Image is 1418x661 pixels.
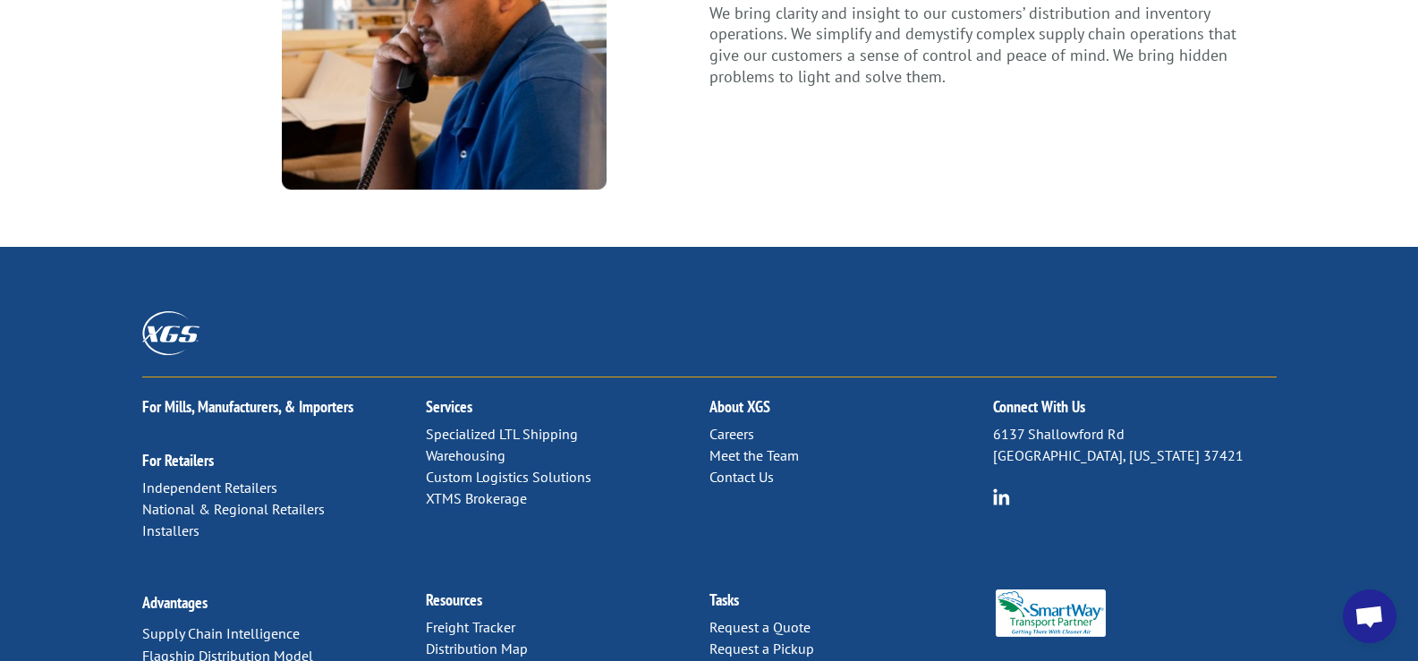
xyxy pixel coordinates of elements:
[142,624,300,642] a: Supply Chain Intelligence
[993,589,1108,637] img: Smartway_Logo
[1343,589,1397,643] div: Open chat
[142,396,353,417] a: For Mills, Manufacturers, & Importers
[709,446,799,464] a: Meet the Team
[426,468,591,486] a: Custom Logistics Solutions
[426,640,528,657] a: Distribution Map
[709,3,1240,88] p: We bring clarity and insight to our customers’ distribution and inventory operations. We simplify...
[142,479,277,496] a: Independent Retailers
[142,592,208,613] a: Advantages
[993,424,1277,467] p: 6137 Shallowford Rd [GEOGRAPHIC_DATA], [US_STATE] 37421
[142,311,200,355] img: XGS_Logos_ALL_2024_All_White
[426,489,527,507] a: XTMS Brokerage
[709,592,993,617] h2: Tasks
[426,396,472,417] a: Services
[426,446,505,464] a: Warehousing
[709,396,770,417] a: About XGS
[426,618,515,636] a: Freight Tracker
[142,500,325,518] a: National & Regional Retailers
[709,468,774,486] a: Contact Us
[142,450,214,470] a: For Retailers
[709,640,814,657] a: Request a Pickup
[993,488,1010,505] img: group-6
[993,399,1277,424] h2: Connect With Us
[426,425,578,443] a: Specialized LTL Shipping
[142,521,200,539] a: Installers
[709,425,754,443] a: Careers
[709,618,811,636] a: Request a Quote
[426,589,482,610] a: Resources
